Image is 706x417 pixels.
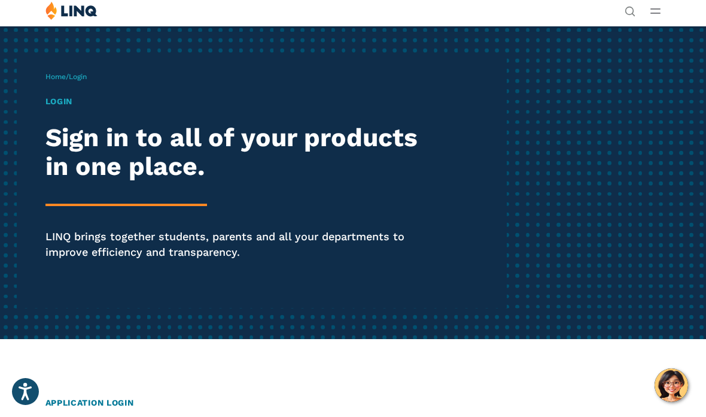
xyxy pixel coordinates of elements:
[655,368,688,402] button: Hello, have a question? Let’s chat.
[45,72,87,81] span: /
[650,4,661,17] button: Open Main Menu
[625,1,635,16] nav: Utility Navigation
[45,123,433,182] h2: Sign in to all of your products in one place.
[45,72,66,81] a: Home
[45,397,661,409] h2: Application Login
[625,5,635,16] button: Open Search Bar
[69,72,87,81] span: Login
[45,95,433,108] h1: Login
[45,229,433,259] p: LINQ brings together students, parents and all your departments to improve efficiency and transpa...
[45,1,98,20] img: LINQ | K‑12 Software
